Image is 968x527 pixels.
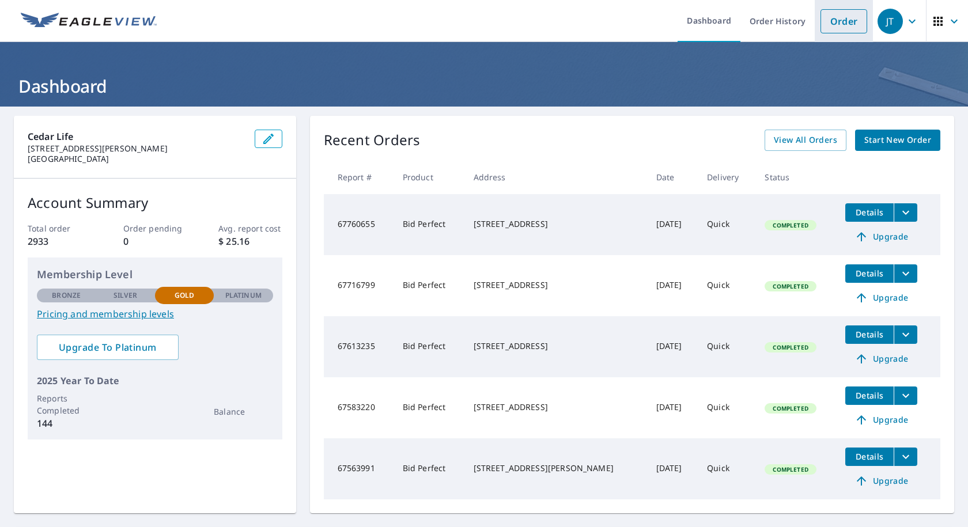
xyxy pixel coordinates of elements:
[852,329,887,340] span: Details
[394,438,464,499] td: Bid Perfect
[474,218,638,230] div: [STREET_ADDRESS]
[37,392,96,416] p: Reports Completed
[324,160,394,194] th: Report #
[647,377,698,438] td: [DATE]
[21,13,157,30] img: EV Logo
[123,222,187,234] p: Order pending
[878,9,903,34] div: JT
[647,438,698,499] td: [DATE]
[766,343,815,351] span: Completed
[464,160,647,194] th: Address
[394,255,464,316] td: Bid Perfect
[114,290,138,301] p: Silver
[324,130,421,151] p: Recent Orders
[647,316,698,377] td: [DATE]
[845,350,917,368] a: Upgrade
[394,377,464,438] td: Bid Perfect
[852,390,887,401] span: Details
[175,290,194,301] p: Gold
[766,221,815,229] span: Completed
[766,282,815,290] span: Completed
[766,404,815,412] span: Completed
[855,130,940,151] a: Start New Order
[845,203,894,222] button: detailsBtn-67760655
[852,291,910,305] span: Upgrade
[28,130,245,143] p: Cedar Life
[698,438,755,499] td: Quick
[225,290,262,301] p: Platinum
[37,374,273,388] p: 2025 Year To Date
[647,160,698,194] th: Date
[218,234,282,248] p: $ 25.16
[394,194,464,255] td: Bid Perfect
[698,160,755,194] th: Delivery
[894,386,917,405] button: filesDropdownBtn-67583220
[852,207,887,218] span: Details
[474,279,638,291] div: [STREET_ADDRESS]
[845,264,894,283] button: detailsBtn-67716799
[845,325,894,344] button: detailsBtn-67613235
[894,264,917,283] button: filesDropdownBtn-67716799
[852,413,910,427] span: Upgrade
[218,222,282,234] p: Avg. report cost
[324,194,394,255] td: 67760655
[37,335,179,360] a: Upgrade To Platinum
[394,160,464,194] th: Product
[774,133,837,147] span: View All Orders
[698,194,755,255] td: Quick
[52,290,81,301] p: Bronze
[28,192,282,213] p: Account Summary
[37,307,273,321] a: Pricing and membership levels
[852,230,910,244] span: Upgrade
[852,268,887,279] span: Details
[845,386,894,405] button: detailsBtn-67583220
[14,74,954,98] h1: Dashboard
[28,143,245,154] p: [STREET_ADDRESS][PERSON_NAME]
[324,438,394,499] td: 67563991
[894,203,917,222] button: filesDropdownBtn-67760655
[28,154,245,164] p: [GEOGRAPHIC_DATA]
[852,352,910,366] span: Upgrade
[28,234,91,248] p: 2933
[647,255,698,316] td: [DATE]
[845,448,894,466] button: detailsBtn-67563991
[820,9,867,33] a: Order
[845,289,917,307] a: Upgrade
[894,448,917,466] button: filesDropdownBtn-67563991
[647,194,698,255] td: [DATE]
[755,160,836,194] th: Status
[845,228,917,246] a: Upgrade
[214,405,273,418] p: Balance
[845,472,917,490] a: Upgrade
[852,474,910,488] span: Upgrade
[845,411,917,429] a: Upgrade
[474,340,638,352] div: [STREET_ADDRESS]
[324,255,394,316] td: 67716799
[698,316,755,377] td: Quick
[698,377,755,438] td: Quick
[46,341,169,354] span: Upgrade To Platinum
[474,401,638,413] div: [STREET_ADDRESS]
[37,267,273,282] p: Membership Level
[394,316,464,377] td: Bid Perfect
[324,316,394,377] td: 67613235
[123,234,187,248] p: 0
[765,130,846,151] a: View All Orders
[894,325,917,344] button: filesDropdownBtn-67613235
[324,377,394,438] td: 67583220
[474,462,638,474] div: [STREET_ADDRESS][PERSON_NAME]
[28,222,91,234] p: Total order
[37,416,96,430] p: 144
[852,451,887,462] span: Details
[698,255,755,316] td: Quick
[864,133,931,147] span: Start New Order
[766,465,815,473] span: Completed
